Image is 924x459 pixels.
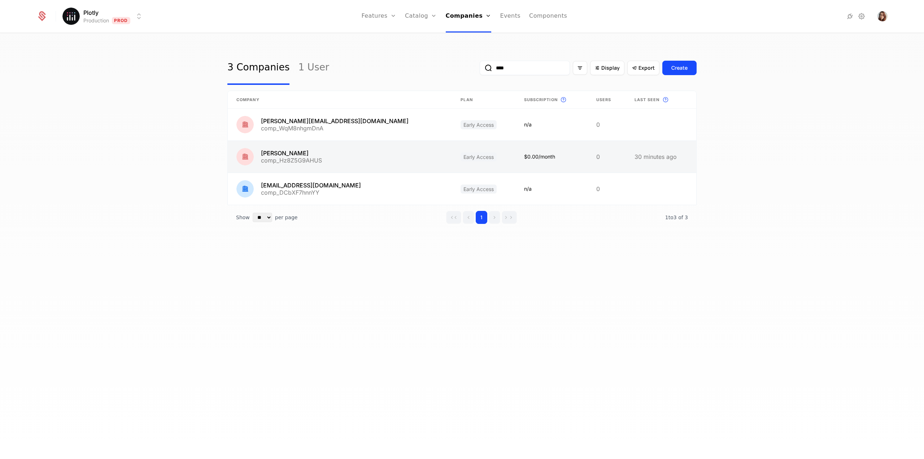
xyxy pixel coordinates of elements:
button: Display [590,61,624,75]
button: Export [627,61,659,75]
a: Integrations [846,12,854,21]
span: per page [275,214,298,221]
button: Select environment [65,8,143,24]
span: Plotly [83,8,99,17]
button: Go to first page [446,211,461,224]
span: 3 [665,215,688,220]
span: Export [638,64,655,72]
th: Plan [452,91,515,109]
a: 1 User [298,51,329,85]
button: Go to page 1 [476,211,487,224]
button: Go to last page [502,211,517,224]
span: Display [601,64,620,72]
button: Go to previous page [463,211,474,224]
div: Production [83,17,109,24]
span: Prod [112,17,130,24]
div: Table pagination [227,205,697,230]
button: Open user button [877,11,888,21]
div: Create [671,64,688,72]
img: Plotly [62,8,80,25]
button: Create [662,61,697,75]
th: Company [228,91,452,109]
div: Page navigation [446,211,517,224]
a: 3 Companies [227,51,289,85]
select: Select page size [253,213,272,222]
th: Users [588,91,626,109]
a: Settings [857,12,866,21]
span: 1 to 3 of [665,215,685,220]
span: Last seen [635,97,660,103]
button: Go to next page [489,211,500,224]
img: Jessica Beaudoin [877,11,888,21]
span: Show [236,214,250,221]
button: Filter options [573,61,587,75]
span: Subscription [524,97,558,103]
